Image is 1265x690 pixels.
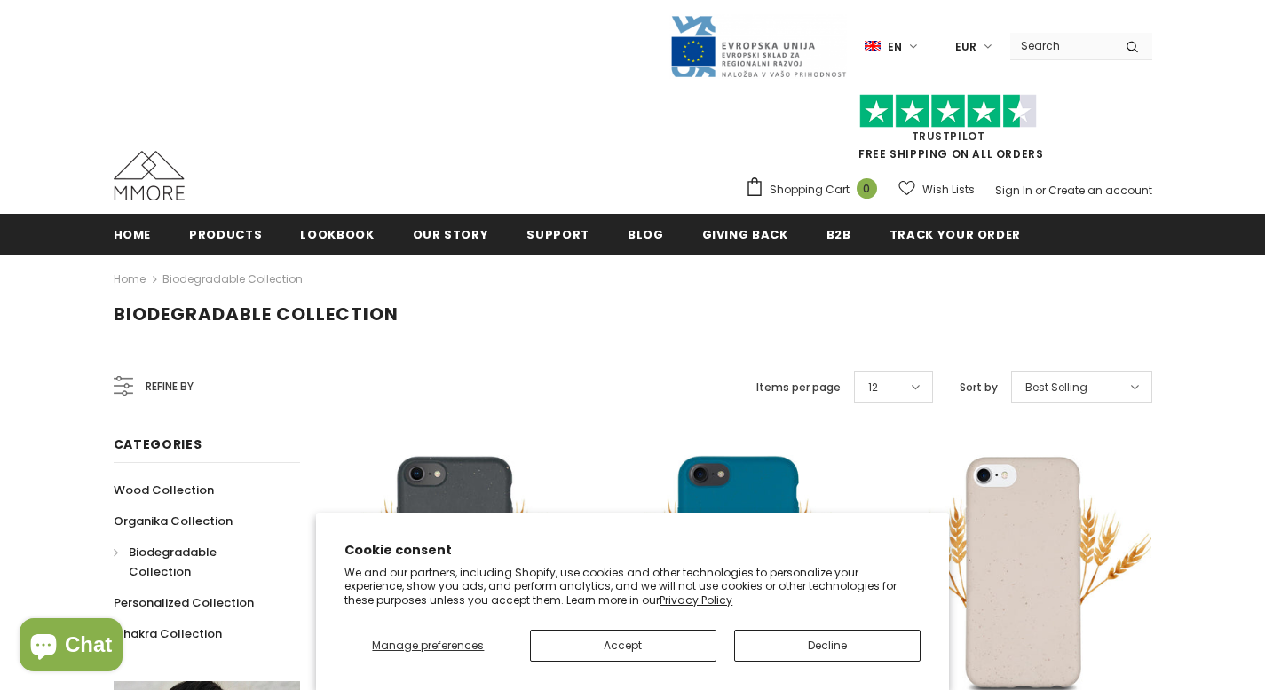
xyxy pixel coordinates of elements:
[530,630,716,662] button: Accept
[114,435,202,453] span: Categories
[756,379,841,396] label: Items per page
[413,226,489,243] span: Our Story
[826,214,851,254] a: B2B
[1035,183,1046,198] span: or
[898,174,975,205] a: Wish Lists
[114,513,233,529] span: Organika Collection
[734,630,921,662] button: Decline
[745,102,1152,161] span: FREE SHIPPING ON ALL ORDERS
[1025,379,1087,396] span: Best Selling
[865,39,881,54] img: i-lang-1.png
[660,592,732,608] a: Privacy Policy
[114,482,214,498] span: Wood Collection
[628,214,664,254] a: Blog
[859,94,1037,129] img: Trust Pilot Stars
[344,541,921,560] h2: Cookie consent
[189,226,262,243] span: Products
[114,214,152,254] a: Home
[889,214,1021,254] a: Track your order
[745,176,886,203] a: Shopping Cart 0
[114,151,185,200] img: MMORE Cases
[868,379,878,396] span: 12
[770,181,850,199] span: Shopping Cart
[702,226,788,243] span: Giving back
[702,214,788,254] a: Giving back
[628,226,664,243] span: Blog
[344,630,511,662] button: Manage preferences
[826,226,851,243] span: B2B
[889,226,1021,243] span: Track your order
[372,638,484,653] span: Manage preferences
[114,474,214,506] a: Wood Collection
[114,587,254,618] a: Personalized Collection
[857,178,877,199] span: 0
[669,38,847,53] a: Javni Razpis
[114,618,222,649] a: Chakra Collection
[114,226,152,243] span: Home
[669,14,847,79] img: Javni Razpis
[526,214,589,254] a: support
[912,129,985,144] a: Trustpilot
[1010,33,1112,59] input: Search Site
[162,271,303,286] a: Biodegradable Collection
[955,38,976,56] span: EUR
[114,625,222,642] span: Chakra Collection
[114,302,399,326] span: Biodegradable Collection
[344,566,921,608] p: We and our partners, including Shopify, use cookies and other technologies to personalize your ex...
[888,38,902,56] span: en
[189,214,262,254] a: Products
[129,544,217,580] span: Biodegradable Collection
[300,226,374,243] span: Lookbook
[413,214,489,254] a: Our Story
[114,537,281,587] a: Biodegradable Collection
[114,594,254,611] span: Personalized Collection
[146,377,194,396] span: Refine by
[960,379,998,396] label: Sort by
[114,506,233,537] a: Organika Collection
[14,618,128,676] inbox-online-store-chat: Shopify online store chat
[995,183,1032,198] a: Sign In
[114,269,146,290] a: Home
[526,226,589,243] span: support
[922,181,975,199] span: Wish Lists
[1048,183,1152,198] a: Create an account
[300,214,374,254] a: Lookbook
